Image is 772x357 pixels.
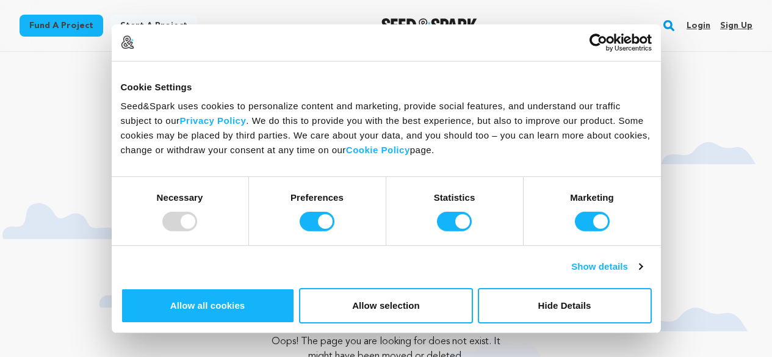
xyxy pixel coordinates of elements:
[121,79,652,94] div: Cookie Settings
[381,18,477,33] img: Seed&Spark Logo Dark Mode
[478,288,652,323] button: Hide Details
[434,192,475,203] strong: Statistics
[20,15,103,37] a: Fund a project
[687,16,710,35] a: Login
[121,288,295,323] button: Allow all cookies
[570,192,614,203] strong: Marketing
[157,192,203,203] strong: Necessary
[110,15,197,37] a: Start a project
[720,16,752,35] a: Sign up
[381,18,477,33] a: Seed&Spark Homepage
[545,33,652,51] a: Usercentrics Cookiebot - opens in a new window
[346,145,410,155] a: Cookie Policy
[180,115,247,126] a: Privacy Policy
[121,35,134,49] img: logo
[299,288,473,323] button: Allow selection
[121,99,652,157] div: Seed&Spark uses cookies to personalize content and marketing, provide social features, and unders...
[571,259,642,274] a: Show details
[290,192,344,203] strong: Preferences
